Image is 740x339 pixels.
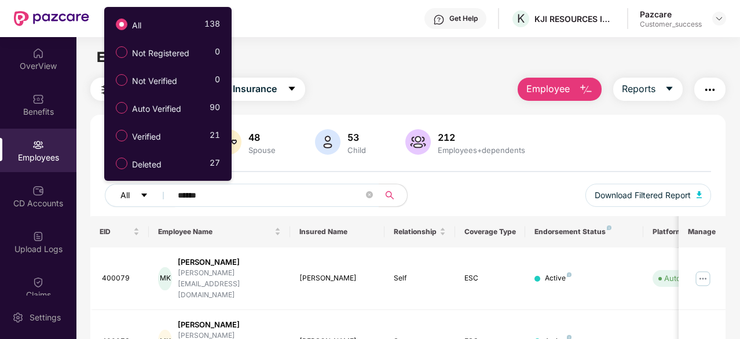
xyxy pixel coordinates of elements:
[290,216,384,247] th: Insured Name
[640,9,702,20] div: Pazcare
[32,185,44,196] img: svg+xml;base64,PHN2ZyBpZD0iQ0RfQWNjb3VudHMiIGRhdGEtbmFtZT0iQ0QgQWNjb3VudHMiIHhtbG5zPSJodHRwOi8vd3...
[90,216,149,247] th: EID
[127,19,146,32] span: All
[127,130,166,143] span: Verified
[366,190,373,201] span: close-circle
[158,267,171,290] div: MK
[703,83,717,97] img: svg+xml;base64,PHN2ZyB4bWxucz0iaHR0cDovL3d3dy53My5vcmcvMjAwMC9zdmciIHdpZHRoPSIyNCIgaGVpZ2h0PSIyNC...
[405,129,431,155] img: svg+xml;base64,PHN2ZyB4bWxucz0iaHR0cDovL3d3dy53My5vcmcvMjAwMC9zdmciIHhtbG5zOnhsaW5rPSJodHRwOi8vd3...
[394,227,437,236] span: Relationship
[99,83,113,97] img: svg+xml;base64,PHN2ZyB4bWxucz0iaHR0cDovL3d3dy53My5vcmcvMjAwMC9zdmciIHdpZHRoPSIyNCIgaGVpZ2h0PSIyNC...
[215,45,220,62] span: 0
[102,273,140,284] div: 400079
[26,312,64,323] div: Settings
[613,78,683,101] button: Reportscaret-down
[32,276,44,288] img: svg+xml;base64,PHN2ZyBpZD0iQ2xhaW0iIHhtbG5zPSJodHRwOi8vd3d3LnczLm9yZy8yMDAwL3N2ZyIgd2lkdGg9IjIwIi...
[345,145,368,155] div: Child
[90,78,151,101] button: Filters
[640,20,702,29] div: Customer_success
[210,156,220,173] span: 27
[127,75,182,88] span: Not Verified
[394,273,446,284] div: Self
[97,49,173,65] span: Employees
[665,84,674,94] span: caret-down
[379,184,408,207] button: search
[287,84,296,94] span: caret-down
[526,82,570,96] span: Employee
[579,83,593,97] img: svg+xml;base64,PHN2ZyB4bWxucz0iaHR0cDovL3d3dy53My5vcmcvMjAwMC9zdmciIHhtbG5zOnhsaW5rPSJodHRwOi8vd3...
[534,227,633,236] div: Endorsement Status
[366,191,373,198] span: close-circle
[127,158,166,171] span: Deleted
[315,129,340,155] img: svg+xml;base64,PHN2ZyB4bWxucz0iaHR0cDovL3d3dy53My5vcmcvMjAwMC9zdmciIHhtbG5zOnhsaW5rPSJodHRwOi8vd3...
[120,189,130,202] span: All
[32,48,44,59] img: svg+xml;base64,PHN2ZyBpZD0iSG9tZSIgeG1sbnM9Imh0dHA6Ly93d3cudzMub3JnLzIwMDAvc3ZnIiB3aWR0aD0iMjAiIG...
[455,216,526,247] th: Coverage Type
[585,184,712,207] button: Download Filtered Report
[127,103,186,115] span: Auto Verified
[204,17,220,34] span: 138
[435,145,527,155] div: Employees+dependents
[178,319,281,330] div: [PERSON_NAME]
[694,269,712,288] img: manageButton
[715,14,724,23] img: svg+xml;base64,PHN2ZyBpZD0iRHJvcGRvd24tMzJ4MzIiIHhtbG5zPSJodHRwOi8vd3d3LnczLm9yZy8yMDAwL3N2ZyIgd2...
[32,231,44,242] img: svg+xml;base64,PHN2ZyBpZD0iVXBsb2FkX0xvZ3MiIGRhdGEtbmFtZT0iVXBsb2FkIExvZ3MiIHhtbG5zPSJodHRwOi8vd3...
[178,268,281,301] div: [PERSON_NAME][EMAIL_ADDRESS][DOMAIN_NAME]
[697,191,702,198] img: svg+xml;base64,PHN2ZyB4bWxucz0iaHR0cDovL3d3dy53My5vcmcvMjAwMC9zdmciIHhtbG5zOnhsaW5rPSJodHRwOi8vd3...
[32,139,44,151] img: svg+xml;base64,PHN2ZyBpZD0iRW1wbG95ZWVzIiB4bWxucz0iaHR0cDovL3d3dy53My5vcmcvMjAwMC9zdmciIHdpZHRoPS...
[12,312,24,323] img: svg+xml;base64,PHN2ZyBpZD0iU2V0dGluZy0yMHgyMCIgeG1sbnM9Imh0dHA6Ly93d3cudzMub3JnLzIwMDAvc3ZnIiB3aW...
[14,11,89,26] img: New Pazcare Logo
[163,78,305,101] button: Group Health Insurancecaret-down
[435,132,527,143] div: 212
[595,189,691,202] span: Download Filtered Report
[149,216,290,247] th: Employee Name
[622,82,655,96] span: Reports
[518,78,602,101] button: Employee
[345,132,368,143] div: 53
[158,227,272,236] span: Employee Name
[32,93,44,105] img: svg+xml;base64,PHN2ZyBpZD0iQmVuZWZpdHMiIHhtbG5zPSJodHRwOi8vd3d3LnczLm9yZy8yMDAwL3N2ZyIgd2lkdGg9Ij...
[246,145,278,155] div: Spouse
[517,12,525,25] span: K
[534,13,616,24] div: KJI RESOURCES INDIA PRIVATE LIMITED
[653,227,716,236] div: Platform Status
[384,216,455,247] th: Relationship
[545,273,572,284] div: Active
[215,73,220,90] span: 0
[607,225,611,230] img: svg+xml;base64,PHN2ZyB4bWxucz0iaHR0cDovL3d3dy53My5vcmcvMjAwMC9zdmciIHdpZHRoPSI4IiBoZWlnaHQ9IjgiIH...
[105,184,175,207] button: Allcaret-down
[379,191,401,200] span: search
[679,216,726,247] th: Manage
[246,132,278,143] div: 48
[178,257,281,268] div: [PERSON_NAME]
[210,101,220,118] span: 90
[464,273,516,284] div: ESC
[127,47,194,60] span: Not Registered
[140,191,148,201] span: caret-down
[433,14,445,25] img: svg+xml;base64,PHN2ZyBpZD0iSGVscC0zMngzMiIgeG1sbnM9Imh0dHA6Ly93d3cudzMub3JnLzIwMDAvc3ZnIiB3aWR0aD...
[210,129,220,145] span: 21
[567,272,572,277] img: svg+xml;base64,PHN2ZyB4bWxucz0iaHR0cDovL3d3dy53My5vcmcvMjAwMC9zdmciIHdpZHRoPSI4IiBoZWlnaHQ9IjgiIH...
[664,272,710,284] div: Auto Verified
[299,273,375,284] div: [PERSON_NAME]
[100,227,131,236] span: EID
[449,14,478,23] div: Get Help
